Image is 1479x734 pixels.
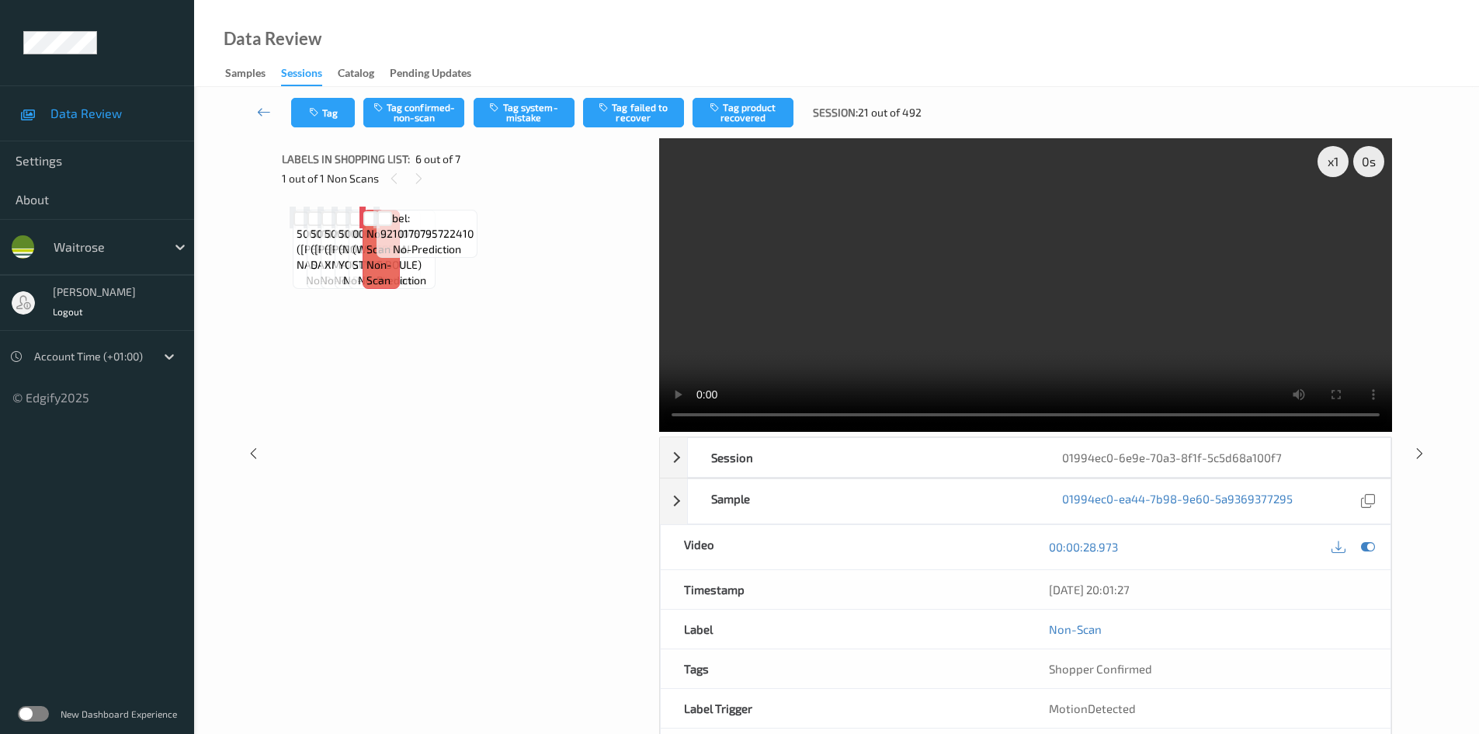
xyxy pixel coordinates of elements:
[366,257,396,288] span: non-scan
[1049,539,1118,555] a: 00:00:28.973
[1318,146,1349,177] div: x 1
[393,242,461,257] span: no-prediction
[1026,689,1390,728] div: MotionDetected
[281,63,338,86] a: Sessions
[1049,621,1102,637] a: Non-Scan
[338,63,390,85] a: Catalog
[661,525,1026,569] div: Video
[297,210,384,273] span: Label: 5000169622926 ([PERSON_NAME] NAS LEM SQUAS)
[358,273,426,288] span: no-prediction
[583,98,684,127] button: Tag failed to recover
[661,649,1026,688] div: Tags
[415,151,460,167] span: 6 out of 7
[282,169,648,188] div: 1 out of 1 Non Scans
[813,105,858,120] span: Session:
[1049,582,1367,597] div: [DATE] 20:01:27
[291,98,355,127] button: Tag
[306,273,374,288] span: no-prediction
[281,65,322,86] div: Sessions
[1353,146,1384,177] div: 0 s
[390,63,487,85] a: Pending Updates
[325,210,411,273] span: Label: 5000169302965 ([PERSON_NAME] XMAT CHEDDAR)
[660,478,1391,524] div: Sample01994ec0-ea44-7b98-9e60-5a9369377295
[320,273,388,288] span: no-prediction
[661,610,1026,649] div: Label
[352,210,432,273] span: Label: 0000000007573 (WR SFRAN STYLE BOULE)
[474,98,575,127] button: Tag system-mistake
[339,210,417,273] span: Label: 5000169235973 (NO.1 GREEK YOGURT)
[224,31,321,47] div: Data Review
[366,210,396,257] span: Label: Non-Scan
[390,65,471,85] div: Pending Updates
[1062,491,1293,512] a: 01994ec0-ea44-7b98-9e60-5a9369377295
[282,151,410,167] span: Labels in shopping list:
[225,63,281,85] a: Samples
[858,105,922,120] span: 21 out of 492
[343,273,411,288] span: no-prediction
[311,210,398,273] span: Label: 5011273044757 ([PERSON_NAME] DARK RICH HNY)
[1039,438,1390,477] div: 01994ec0-6e9e-70a3-8f1f-5c5d68a100f7
[661,689,1026,728] div: Label Trigger
[363,98,464,127] button: Tag confirmed-non-scan
[338,65,374,85] div: Catalog
[688,479,1039,524] div: Sample
[225,65,266,85] div: Samples
[661,570,1026,609] div: Timestamp
[334,273,402,288] span: no-prediction
[688,438,1039,477] div: Session
[693,98,793,127] button: Tag product recovered
[1049,662,1152,676] span: Shopper Confirmed
[660,437,1391,478] div: Session01994ec0-6e9e-70a3-8f1f-5c5d68a100f7
[380,210,474,242] span: Label: 9210170795722410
